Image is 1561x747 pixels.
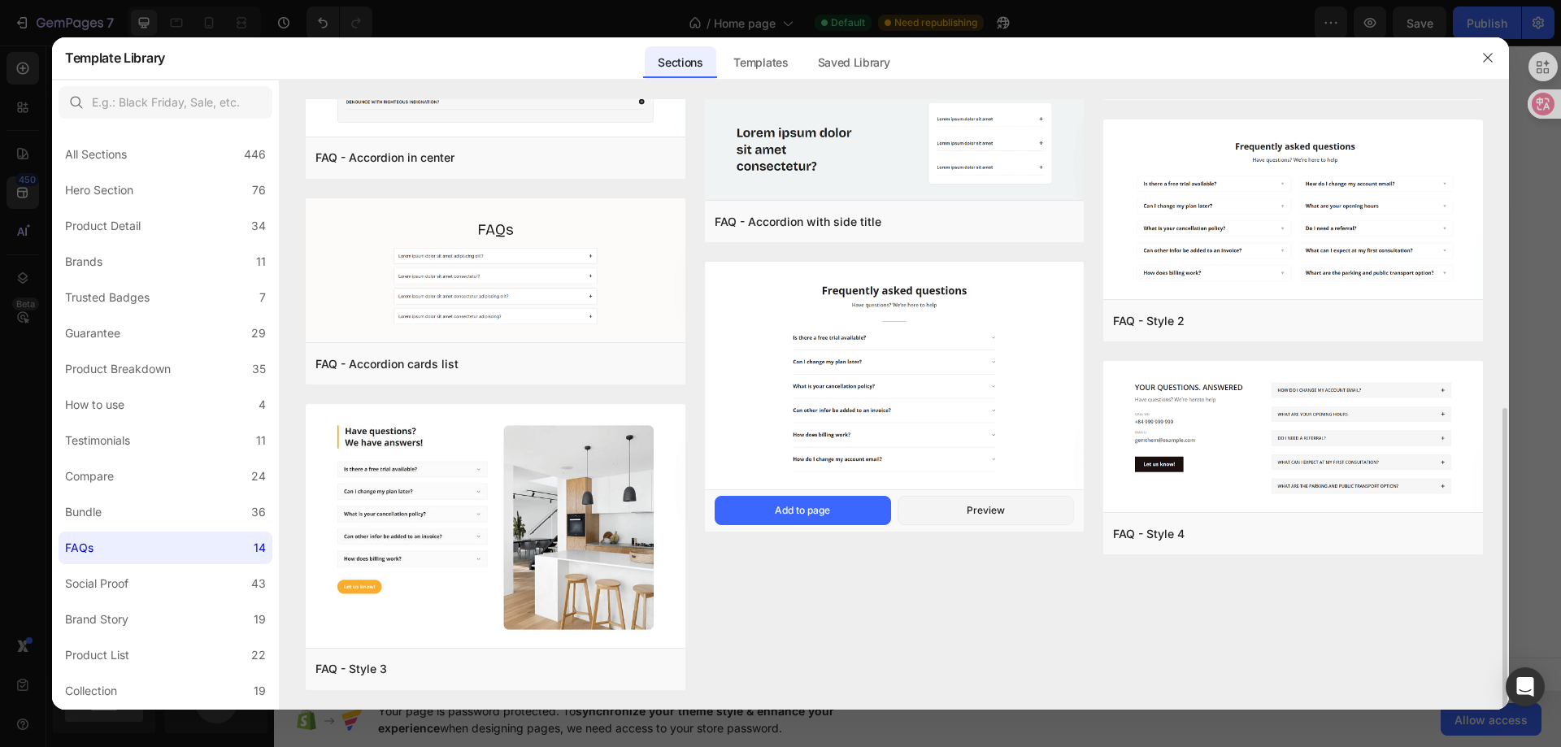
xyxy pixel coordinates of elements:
h2: Template Library [65,37,165,79]
div: Product Detail [65,216,141,236]
div: Hero Section [65,180,133,200]
div: Brand Story [65,610,128,629]
div: FAQ - Style 2 [1113,311,1185,331]
div: Generate layout [596,471,681,489]
div: Preview [967,503,1005,518]
input: Email [198,236,462,280]
span: Join our community of pet parents and [225,142,546,164]
div: Compare [65,467,114,486]
img: faq1.png [705,263,1085,493]
div: 11 [256,252,266,271]
div: Testimonials [65,431,130,450]
button: Add to page [715,496,891,525]
img: faq3.png [306,404,685,650]
div: FAQ - Style 3 [315,659,387,679]
div: Guarantee [65,324,120,343]
div: 446 [244,145,266,164]
div: GET [492,246,519,270]
div: Bundle [65,502,102,522]
span: THE NEW JOURNEY STARTS [185,43,528,132]
div: Add to page [775,503,830,518]
img: faqa7.png [306,198,685,346]
div: FAQs [65,538,93,558]
div: Social Proof [65,574,128,593]
div: 22 [251,645,266,665]
div: Add blank section [715,471,815,489]
span: then drag & drop elements [703,492,824,506]
div: 14 [254,538,266,558]
span: Add section [605,436,682,453]
div: 11 [256,431,266,450]
div: FAQ - Style 4 [1113,524,1185,544]
div: 19 [254,610,266,629]
div: FAQ - Accordion cards list [315,354,459,374]
div: All Sections [65,145,127,164]
div: Collection [65,681,117,701]
button: GET [463,237,549,280]
span: get 10% off your first order. [269,166,501,188]
div: Product List [65,645,129,665]
div: Choose templates [468,471,567,489]
div: 7 [259,288,266,307]
div: Product Breakdown [65,359,171,379]
div: Saved Library [805,46,903,79]
div: Brands [65,252,102,271]
img: faq2.png [1103,119,1483,303]
span: NOW [380,80,473,132]
img: faqa6.png [705,84,1085,203]
div: 35 [252,359,266,379]
div: 29 [251,324,266,343]
span: inspired by CRO experts [461,492,572,506]
div: 34 [251,216,266,236]
span: from URL or image [594,492,681,506]
div: 19 [254,681,266,701]
div: 43 [251,574,266,593]
div: 76 [252,180,266,200]
img: faq4.png [1103,361,1483,515]
button: Preview [898,496,1074,525]
div: Templates [720,46,801,79]
div: Trusted Badges [65,288,150,307]
div: 4 [259,395,266,415]
div: FAQ - Accordion in center [315,148,454,167]
div: Open Intercom Messenger [1506,667,1545,706]
div: FAQ - Accordion with side title [715,212,881,232]
input: E.g.: Black Friday, Sale, etc. [59,86,272,119]
div: Sections [645,46,715,79]
div: How to use [65,395,124,415]
div: 36 [251,502,266,522]
div: 24 [251,467,266,486]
